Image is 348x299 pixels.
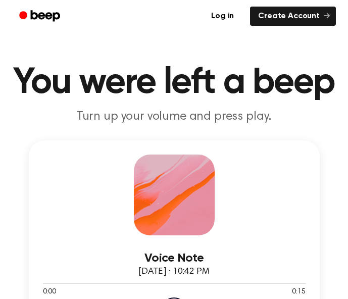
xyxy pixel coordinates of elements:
[12,7,69,26] a: Beep
[201,5,244,28] a: Log in
[12,65,336,101] h1: You were left a beep
[12,109,336,124] p: Turn up your volume and press play.
[138,267,209,276] span: [DATE] · 10:42 PM
[43,287,56,297] span: 0:00
[43,252,306,265] h3: Voice Note
[250,7,336,26] a: Create Account
[292,287,305,297] span: 0:15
